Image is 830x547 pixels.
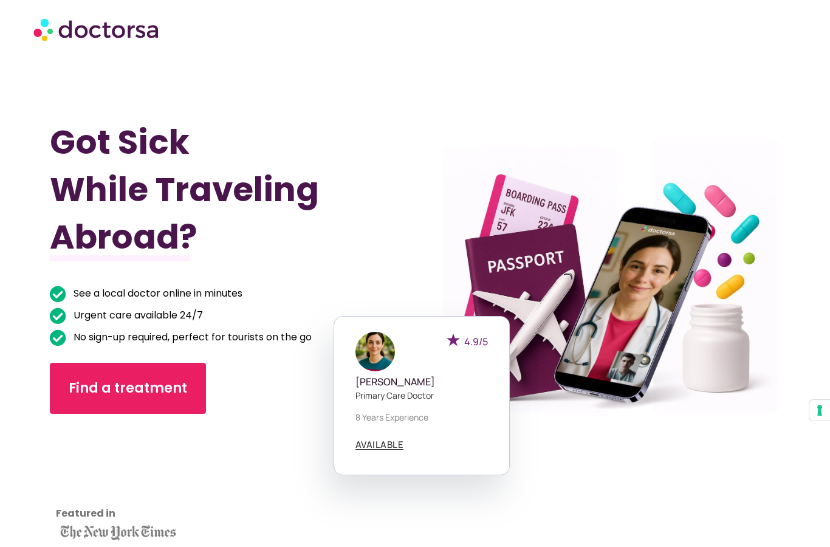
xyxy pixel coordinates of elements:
[464,335,488,348] span: 4.9/5
[355,440,404,449] span: AVAILABLE
[50,119,360,261] h1: Got Sick While Traveling Abroad?
[355,389,488,402] p: Primary care doctor
[56,432,165,523] iframe: Customer reviews powered by Trustpilot
[355,376,488,388] h5: [PERSON_NAME]
[70,329,312,346] span: No sign-up required, perfect for tourists on the go
[355,411,488,424] p: 8 years experience
[50,363,206,414] a: Find a treatment
[70,285,242,302] span: See a local doctor online in minutes
[56,506,115,520] strong: Featured in
[69,379,187,398] span: Find a treatment
[355,440,404,450] a: AVAILABLE
[809,400,830,421] button: Your consent preferences for tracking technologies
[70,307,203,324] span: Urgent care available 24/7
